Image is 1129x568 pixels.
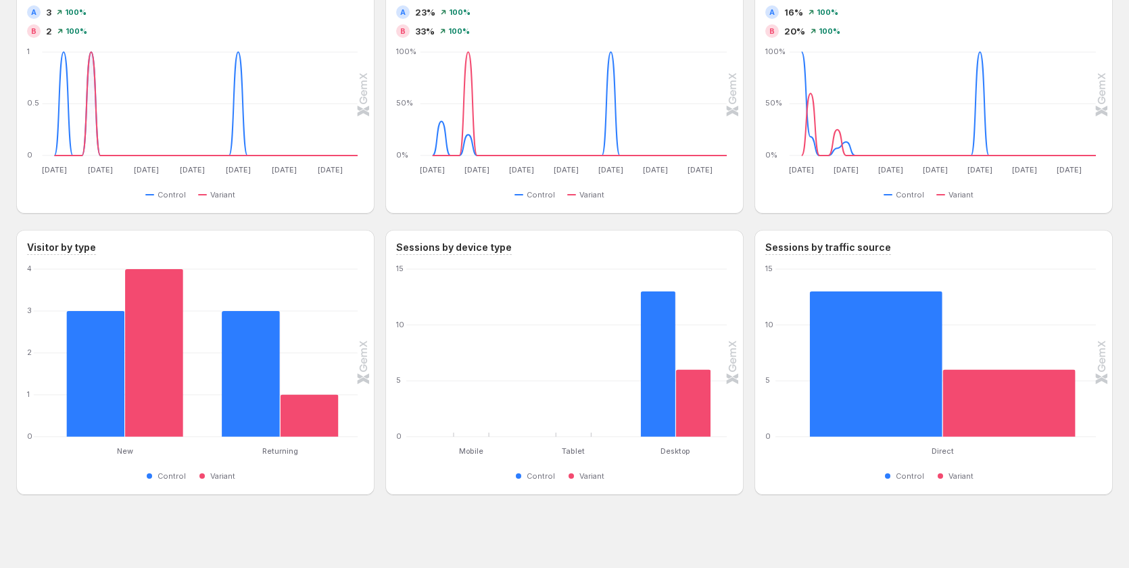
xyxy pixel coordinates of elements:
h3: Visitor by type [27,241,96,254]
span: 16% [784,5,803,19]
text: 0 [27,150,32,160]
rect: Variant 1 [280,362,338,437]
button: Control [884,468,930,484]
text: 0.5 [27,99,39,108]
text: 5 [396,375,401,385]
text: 2 [27,348,32,357]
h3: Sessions by traffic source [765,241,891,254]
rect: Variant 0 [471,404,506,437]
span: 20% [784,24,805,38]
span: Variant [579,471,604,481]
text: 0 [27,431,32,441]
button: Control [145,187,191,203]
text: 15 [765,264,773,273]
text: 0 [396,431,402,441]
text: 1 [27,47,30,56]
button: Variant [198,468,241,484]
text: 0% [765,150,777,160]
span: Control [896,189,924,200]
span: Variant [948,471,974,481]
rect: Control 3 [66,279,124,437]
text: 1 [27,389,30,399]
text: 0 [765,431,771,441]
text: Tablet [562,446,585,456]
text: [DATE] [464,165,489,174]
rect: Variant 6 [942,337,1075,437]
span: 23% [415,5,435,19]
text: 50% [765,99,782,108]
span: 2 [46,24,52,38]
h3: Sessions by device type [396,241,512,254]
h2: A [400,8,406,16]
span: Control [896,471,924,481]
text: [DATE] [923,165,948,174]
text: [DATE] [42,165,67,174]
g: Tablet: Control 0,Variant 0 [523,269,625,437]
text: [DATE] [789,165,814,174]
rect: Variant 6 [676,337,711,437]
button: Control [145,468,191,484]
text: [DATE] [272,165,297,174]
text: Mobile [459,446,483,456]
span: Variant [579,189,604,200]
rect: Control 0 [436,404,471,437]
span: 100% [448,27,470,35]
g: New: Control 3,Variant 4 [47,269,203,437]
rect: Control 3 [222,279,280,437]
text: 100% [765,47,786,56]
text: 4 [27,264,32,273]
h2: B [31,27,37,35]
text: 50% [396,99,413,108]
text: [DATE] [688,165,713,174]
button: Variant [567,468,610,484]
text: 100% [396,47,416,56]
span: Control [158,471,186,481]
text: Desktop [661,446,691,456]
span: Variant [210,189,235,200]
text: [DATE] [180,165,205,174]
g: Desktop: Control 13,Variant 6 [625,269,727,437]
text: 15 [396,264,404,273]
text: 0% [396,150,408,160]
text: [DATE] [598,165,623,174]
button: Variant [567,187,610,203]
button: Variant [936,468,979,484]
text: [DATE] [1057,165,1082,174]
text: Returning [262,446,298,456]
text: [DATE] [134,165,159,174]
text: New [117,446,133,456]
g: Returning: Control 3,Variant 1 [203,269,358,437]
g: Direct: Control 13,Variant 6 [789,269,1096,437]
text: 5 [765,375,770,385]
h2: B [769,27,775,35]
span: 33% [415,24,435,38]
rect: Control 0 [539,404,574,437]
text: [DATE] [554,165,579,174]
text: [DATE] [88,165,113,174]
span: 100% [66,27,87,35]
text: 10 [396,320,404,329]
span: Control [527,189,555,200]
g: Mobile: Control 0,Variant 0 [420,269,522,437]
text: [DATE] [643,165,668,174]
rect: Control 13 [641,269,676,437]
text: 10 [765,320,773,329]
h2: B [400,27,406,35]
button: Control [514,468,560,484]
span: 100% [449,8,471,16]
text: [DATE] [834,165,859,174]
span: 100% [817,8,838,16]
h2: A [769,8,775,16]
text: [DATE] [967,165,992,174]
span: Variant [210,471,235,481]
rect: Variant 0 [573,404,608,437]
text: [DATE] [1012,165,1037,174]
span: 3 [46,5,51,19]
text: [DATE] [226,165,251,174]
text: [DATE] [318,165,343,174]
span: 100% [65,8,87,16]
text: [DATE] [878,165,903,174]
button: Variant [198,187,241,203]
button: Control [514,187,560,203]
button: Control [884,187,930,203]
